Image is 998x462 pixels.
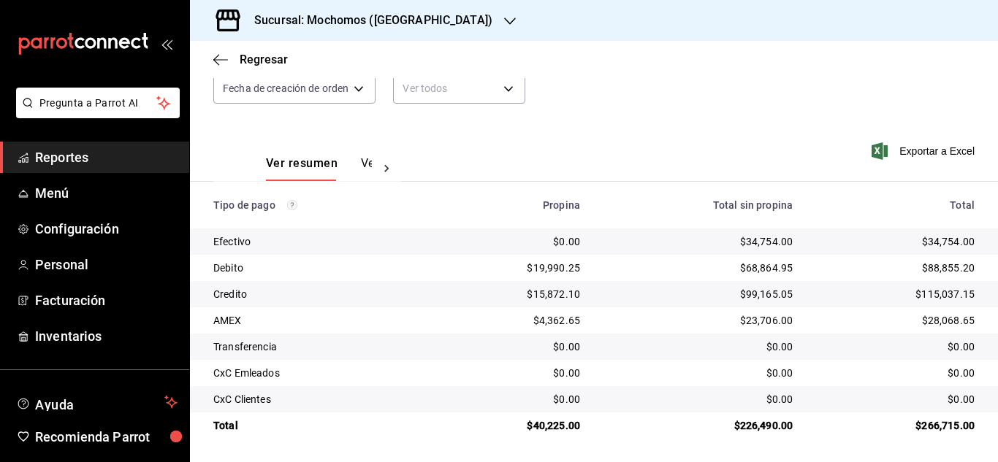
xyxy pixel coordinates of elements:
span: Inventarios [35,326,178,346]
div: Debito [213,261,423,275]
span: Ayuda [35,393,159,411]
div: $0.00 [603,339,793,354]
div: $34,754.00 [603,234,793,249]
button: Ver pagos [361,156,416,181]
svg: Los pagos realizados con Pay y otras terminales son montos brutos. [287,200,297,210]
div: $4,362.65 [446,313,580,328]
button: Pregunta a Parrot AI [16,88,180,118]
div: $99,165.05 [603,287,793,301]
div: Efectivo [213,234,423,249]
div: $0.00 [446,366,580,380]
div: $34,754.00 [816,234,975,249]
div: Total [213,418,423,433]
div: $266,715.00 [816,418,975,433]
div: $0.00 [816,392,975,407]
button: Exportar a Excel [875,142,975,160]
div: $19,990.25 [446,261,580,275]
span: Personal [35,255,178,274]
div: Propina [446,199,580,211]
div: $0.00 [816,339,975,354]
div: Total [816,199,975,211]
div: navigation tabs [266,156,372,181]
div: $68,864.95 [603,261,793,275]
h3: Sucursal: Mochomos ([GEOGRAPHIC_DATA]) [243,12,492,29]
span: Facturación [35,290,178,310]
button: Regresar [213,53,288,66]
div: $28,068.65 [816,313,975,328]
a: Pregunta a Parrot AI [10,106,180,121]
div: $115,037.15 [816,287,975,301]
span: Menú [35,183,178,203]
div: $15,872.10 [446,287,580,301]
span: Pregunta a Parrot AI [39,96,157,111]
div: Ver todos [393,73,525,104]
div: $0.00 [446,392,580,407]
div: AMEX [213,313,423,328]
span: Fecha de creación de orden [223,81,348,96]
div: $0.00 [446,339,580,354]
button: Ver resumen [266,156,338,181]
div: Total sin propina [603,199,793,211]
div: $88,855.20 [816,261,975,275]
div: $0.00 [446,234,580,249]
div: CxC Clientes [213,392,423,407]
span: Regresar [240,53,288,66]
div: $0.00 [603,366,793,380]
div: Credito [213,287,423,301]
div: $23,706.00 [603,313,793,328]
span: Reportes [35,147,178,167]
span: Configuración [35,219,178,239]
div: $0.00 [816,366,975,380]
button: open_drawer_menu [161,38,172,50]
div: $40,225.00 [446,418,580,433]
span: Recomienda Parrot [35,427,178,447]
div: $0.00 [603,392,793,407]
div: Tipo de pago [213,199,423,211]
div: $226,490.00 [603,418,793,433]
div: CxC Emleados [213,366,423,380]
div: Transferencia [213,339,423,354]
